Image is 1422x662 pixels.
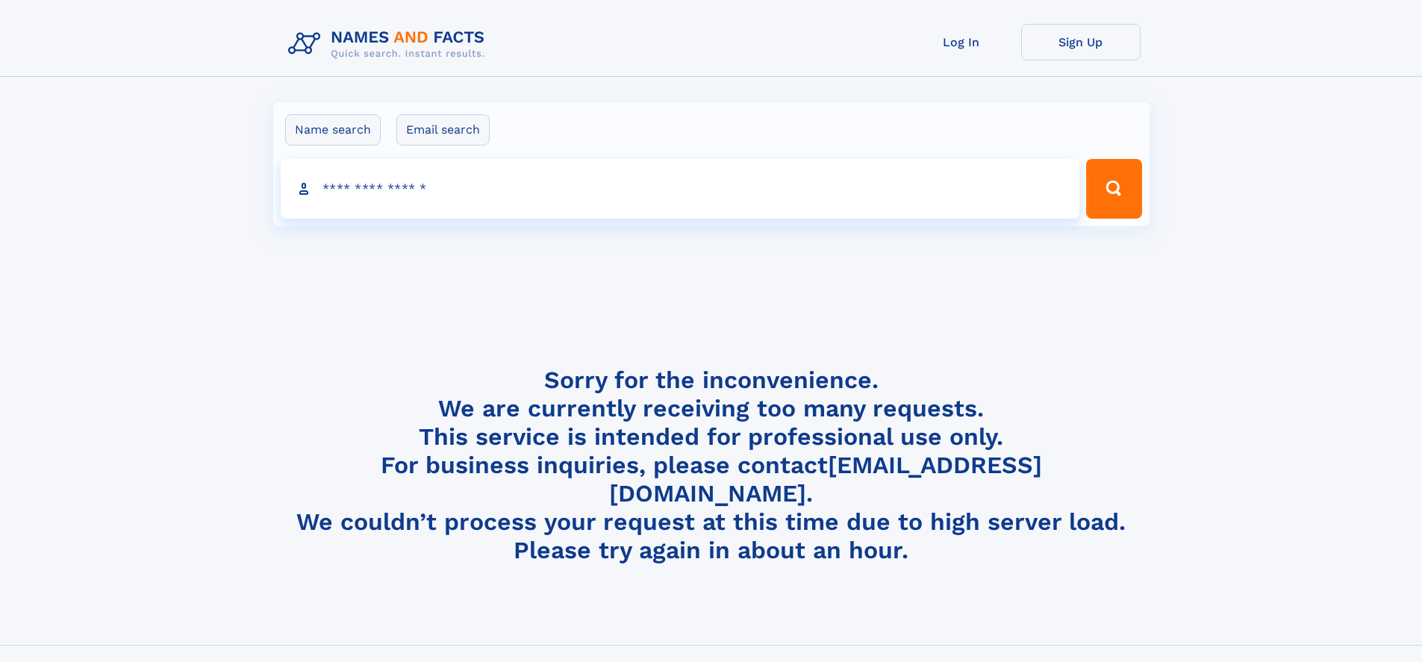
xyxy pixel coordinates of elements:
[282,366,1141,565] h4: Sorry for the inconvenience. We are currently receiving too many requests. This service is intend...
[902,24,1021,60] a: Log In
[609,451,1042,508] a: [EMAIL_ADDRESS][DOMAIN_NAME]
[1086,159,1141,219] button: Search Button
[282,24,497,64] img: Logo Names and Facts
[1021,24,1141,60] a: Sign Up
[396,114,490,146] label: Email search
[285,114,381,146] label: Name search
[281,159,1080,219] input: search input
